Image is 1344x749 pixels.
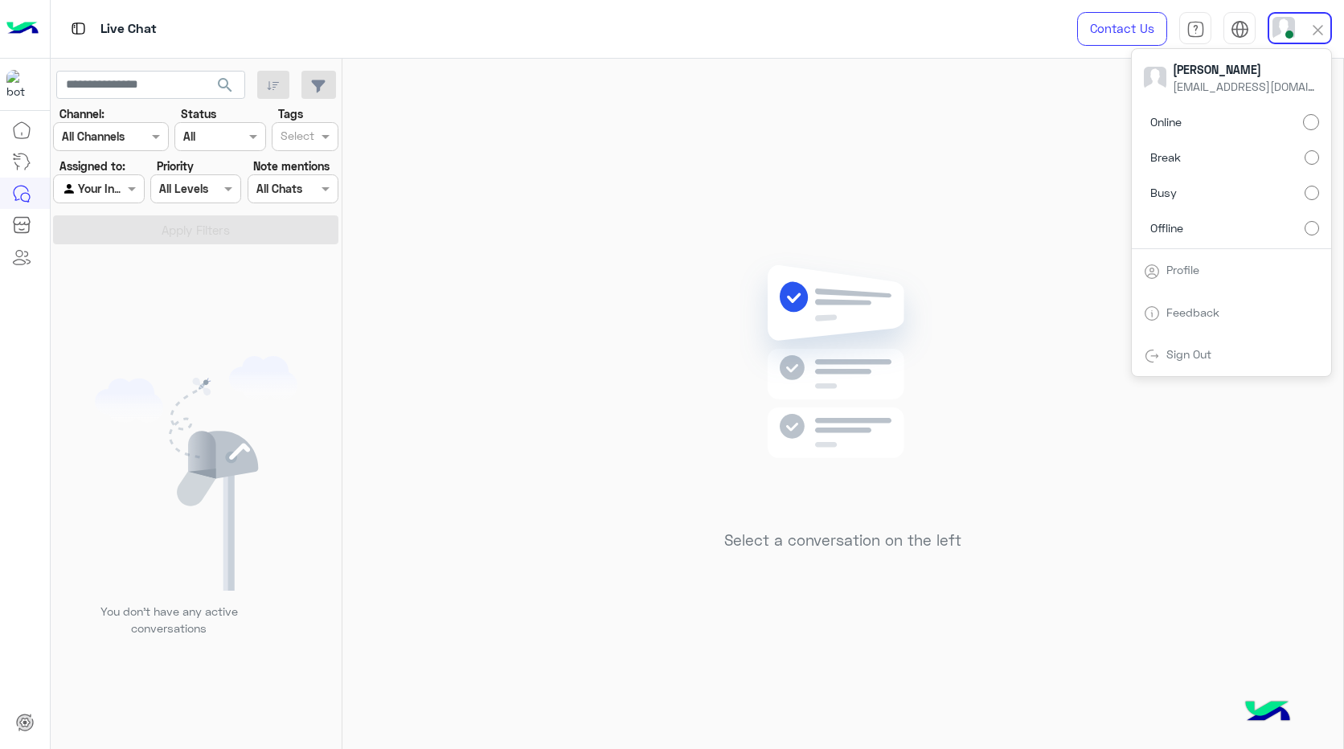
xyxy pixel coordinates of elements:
img: hulul-logo.png [1240,685,1296,741]
a: Feedback [1166,305,1219,319]
img: userImage [1144,67,1166,89]
img: no messages [727,252,959,519]
span: Offline [1150,219,1183,236]
label: Assigned to: [59,158,125,174]
img: tab [1186,20,1205,39]
input: Busy [1305,186,1319,200]
label: Channel: [59,105,104,122]
a: Sign Out [1166,347,1211,361]
img: empty users [95,356,297,591]
a: Profile [1166,263,1199,276]
img: tab [1231,20,1249,39]
label: Priority [157,158,194,174]
span: Busy [1150,184,1177,201]
span: Online [1150,113,1182,130]
button: Apply Filters [53,215,338,244]
img: tab [1144,305,1160,321]
img: userImage [1272,17,1295,39]
img: tab [1144,264,1160,280]
button: search [206,71,245,105]
label: Tags [278,105,303,122]
span: [PERSON_NAME] [1173,61,1317,78]
input: Online [1303,114,1319,130]
span: [EMAIL_ADDRESS][DOMAIN_NAME] [1173,78,1317,95]
input: Break [1305,150,1319,165]
img: close [1309,21,1327,39]
span: Break [1150,149,1181,166]
span: search [215,76,235,95]
a: Contact Us [1077,12,1167,46]
label: Note mentions [253,158,330,174]
img: Logo [6,12,39,46]
p: You don’t have any active conversations [88,603,250,637]
label: Status [181,105,216,122]
img: tab [1144,348,1160,364]
p: Live Chat [100,18,157,40]
a: tab [1179,12,1211,46]
img: tab [68,18,88,39]
h5: Select a conversation on the left [724,531,961,550]
img: 322208621163248 [6,70,35,99]
div: Select [278,127,314,148]
input: Offline [1305,221,1319,235]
